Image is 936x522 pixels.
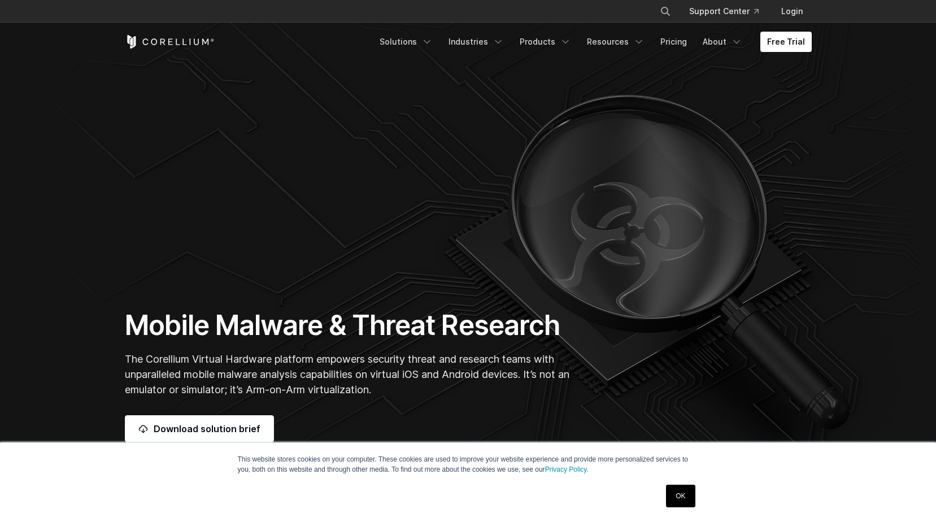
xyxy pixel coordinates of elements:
[580,32,651,52] a: Resources
[680,1,768,21] a: Support Center
[125,353,569,395] span: The Corellium Virtual Hardware platform empowers security threat and research teams with unparall...
[772,1,812,21] a: Login
[125,35,215,49] a: Corellium Home
[125,415,274,442] a: Download solution brief
[513,32,578,52] a: Products
[373,32,812,52] div: Navigation Menu
[238,454,699,475] p: This website stores cookies on your computer. These cookies are used to improve your website expe...
[666,485,695,507] a: OK
[760,32,812,52] a: Free Trial
[442,32,511,52] a: Industries
[655,1,676,21] button: Search
[646,1,812,21] div: Navigation Menu
[373,32,439,52] a: Solutions
[654,32,694,52] a: Pricing
[545,466,589,473] a: Privacy Policy.
[125,308,575,342] h1: Mobile Malware & Threat Research
[696,32,749,52] a: About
